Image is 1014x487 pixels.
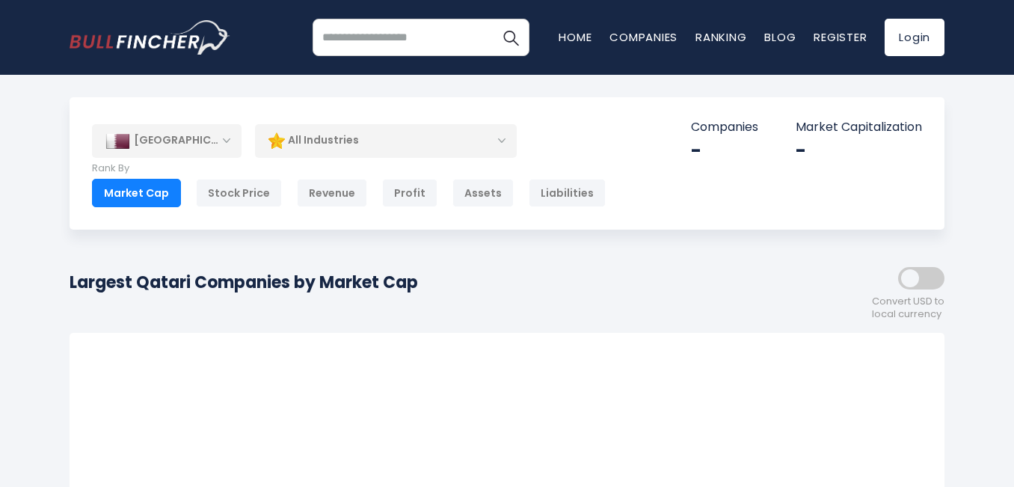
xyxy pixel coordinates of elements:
[452,179,514,207] div: Assets
[492,19,529,56] button: Search
[255,123,517,158] div: All Industries
[559,29,591,45] a: Home
[814,29,867,45] a: Register
[885,19,944,56] a: Login
[529,179,606,207] div: Liabilities
[764,29,796,45] a: Blog
[70,270,418,295] h1: Largest Qatari Companies by Market Cap
[297,179,367,207] div: Revenue
[695,29,746,45] a: Ranking
[872,295,944,321] span: Convert USD to local currency
[196,179,282,207] div: Stock Price
[796,120,922,135] p: Market Capitalization
[609,29,677,45] a: Companies
[92,162,606,175] p: Rank By
[691,120,758,135] p: Companies
[382,179,437,207] div: Profit
[92,179,181,207] div: Market Cap
[796,139,922,162] div: -
[70,20,230,55] a: Go to homepage
[70,20,230,55] img: bullfincher logo
[92,124,242,157] div: [GEOGRAPHIC_DATA]
[691,139,758,162] div: -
